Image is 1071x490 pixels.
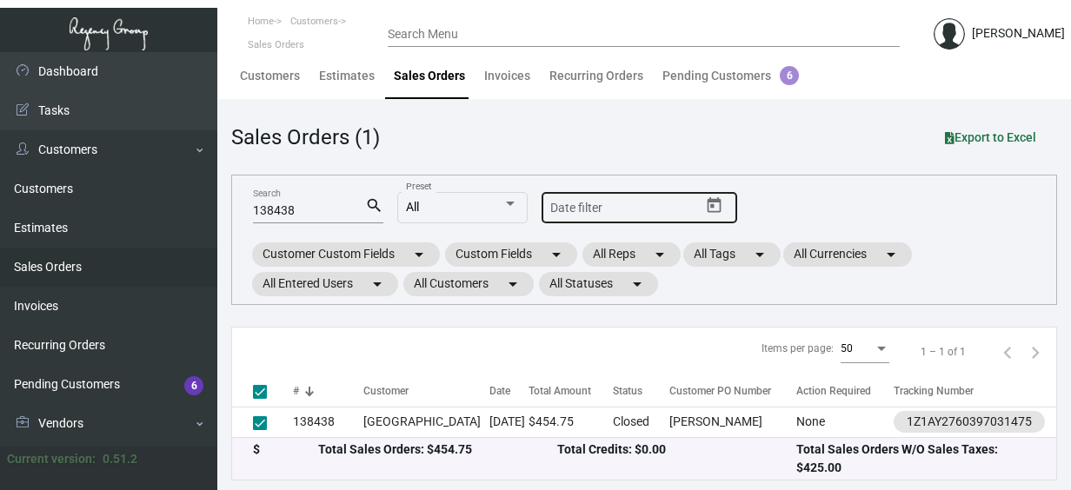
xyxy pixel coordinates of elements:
[248,39,304,50] span: Sales Orders
[529,407,613,437] td: $454.75
[582,242,681,267] mat-chip: All Reps
[248,16,274,27] span: Home
[489,407,529,437] td: [DATE]
[700,192,728,220] button: Open calendar
[550,202,604,215] input: Start date
[546,244,567,265] mat-icon: arrow_drop_down
[749,244,770,265] mat-icon: arrow_drop_down
[403,272,534,296] mat-chip: All Customers
[529,383,613,399] div: Total Amount
[409,244,429,265] mat-icon: arrow_drop_down
[363,383,489,399] div: Customer
[318,440,557,477] div: Total Sales Orders: $454.75
[907,413,1032,431] div: 1Z1AY2760397031475
[945,130,1036,144] span: Export to Excel
[683,242,781,267] mat-chip: All Tags
[293,407,363,437] td: 138438
[290,16,338,27] span: Customers
[484,67,530,85] div: Invoices
[549,67,643,85] div: Recurring Orders
[367,274,388,295] mat-icon: arrow_drop_down
[669,383,771,399] div: Customer PO Number
[613,383,642,399] div: Status
[627,274,648,295] mat-icon: arrow_drop_down
[7,450,96,468] div: Current version:
[363,383,409,399] div: Customer
[796,407,894,437] td: None
[662,67,799,85] div: Pending Customers
[613,383,662,399] div: Status
[293,383,363,399] div: #
[231,122,380,153] div: Sales Orders (1)
[841,342,853,354] span: 50
[841,343,889,355] mat-select: Items per page:
[934,18,965,50] img: admin@bootstrapmaster.com
[489,383,529,399] div: Date
[363,407,489,437] td: [GEOGRAPHIC_DATA]
[931,122,1050,153] button: Export to Excel
[796,440,1035,477] div: Total Sales Orders W/O Sales Taxes: $425.00
[252,242,440,267] mat-chip: Customer Custom Fields
[649,244,670,265] mat-icon: arrow_drop_down
[762,341,834,356] div: Items per page:
[394,67,465,85] div: Sales Orders
[406,200,419,214] span: All
[557,440,796,477] div: Total Credits: $0.00
[783,242,912,267] mat-chip: All Currencies
[921,344,966,360] div: 1 – 1 of 1
[252,272,398,296] mat-chip: All Entered Users
[489,383,510,399] div: Date
[881,244,901,265] mat-icon: arrow_drop_down
[365,195,383,216] mat-icon: search
[619,202,690,215] input: End date
[796,383,894,399] div: Action Required
[894,383,1056,399] div: Tracking Number
[103,450,137,468] div: 0.51.2
[253,440,318,477] div: $
[445,242,577,267] mat-chip: Custom Fields
[994,338,1021,366] button: Previous page
[613,407,662,437] td: Closed
[669,383,796,399] div: Customer PO Number
[502,274,523,295] mat-icon: arrow_drop_down
[240,67,300,85] div: Customers
[539,272,658,296] mat-chip: All Statuses
[319,67,375,85] div: Estimates
[972,24,1065,43] div: [PERSON_NAME]
[661,407,796,437] td: [PERSON_NAME]
[293,383,299,399] div: #
[529,383,591,399] div: Total Amount
[796,383,871,399] div: Action Required
[894,383,974,399] div: Tracking Number
[1021,338,1049,366] button: Next page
